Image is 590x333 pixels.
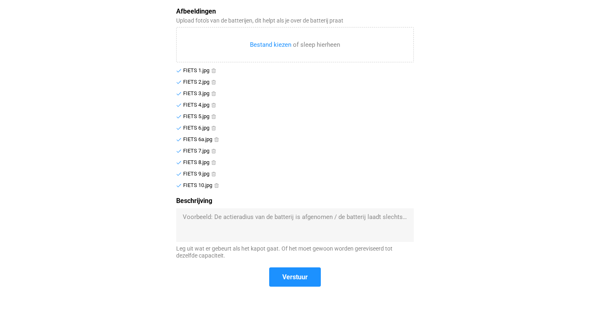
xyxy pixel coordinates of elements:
[183,148,209,154] div: FIETS 7.jpg
[183,79,209,85] div: FIETS 2.jpg
[176,7,414,16] label: Afbeeldingen
[183,136,212,143] div: FIETS 6a.jpg
[282,273,308,281] span: Verstuur
[183,171,209,177] div: FIETS 9.jpg
[183,159,209,166] div: FIETS 8.jpg
[183,90,209,97] div: FIETS 3.jpg
[183,182,212,189] div: FIETS 10.jpg
[183,113,209,120] div: FIETS 5.jpg
[176,245,414,259] div: Leg uit wat er gebeurt als het kapot gaat. Of het moet gewoon worden gereviseerd tot dezelfde cap...
[183,102,209,108] div: FIETS 4.jpg
[269,267,321,287] button: Verstuur
[183,125,209,131] div: FIETS 6.jpg
[183,67,209,74] div: FIETS 1.jpg
[176,197,414,205] label: Beschrijving
[176,17,414,24] div: Upload foto's van de batterijen, dit helpt als je over de batterij praat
